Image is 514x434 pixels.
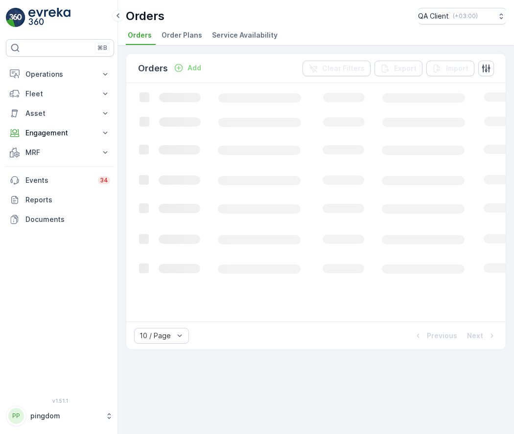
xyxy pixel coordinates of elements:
[303,61,371,76] button: Clear Filters
[25,69,94,79] p: Operations
[30,411,100,421] p: pingdom
[467,331,483,341] p: Next
[25,175,92,185] p: Events
[6,171,114,190] a: Events34
[25,128,94,138] p: Engagement
[466,330,498,342] button: Next
[6,8,25,27] img: logo
[6,143,114,162] button: MRF
[126,8,164,24] p: Orders
[97,44,107,52] p: ⌘B
[6,104,114,123] button: Asset
[25,89,94,99] p: Fleet
[6,65,114,84] button: Operations
[25,215,110,224] p: Documents
[446,64,468,73] p: Import
[138,62,168,75] p: Orders
[412,330,458,342] button: Previous
[128,30,152,40] span: Orders
[427,331,457,341] p: Previous
[100,176,108,184] p: 34
[426,61,474,76] button: Import
[6,398,114,404] span: v 1.51.1
[187,63,201,73] p: Add
[374,61,422,76] button: Export
[25,108,94,118] p: Asset
[6,190,114,210] a: Reports
[6,84,114,104] button: Fleet
[418,8,506,24] button: QA Client(+03:00)
[322,64,365,73] p: Clear Filters
[25,195,110,205] p: Reports
[6,210,114,229] a: Documents
[6,406,114,426] button: PPpingdom
[8,408,24,424] div: PP
[28,8,70,27] img: logo_light-DOdMpM7g.png
[394,64,417,73] p: Export
[25,148,94,157] p: MRF
[418,11,449,21] p: QA Client
[453,12,478,20] p: ( +03:00 )
[162,30,202,40] span: Order Plans
[170,62,205,74] button: Add
[6,123,114,143] button: Engagement
[212,30,278,40] span: Service Availability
